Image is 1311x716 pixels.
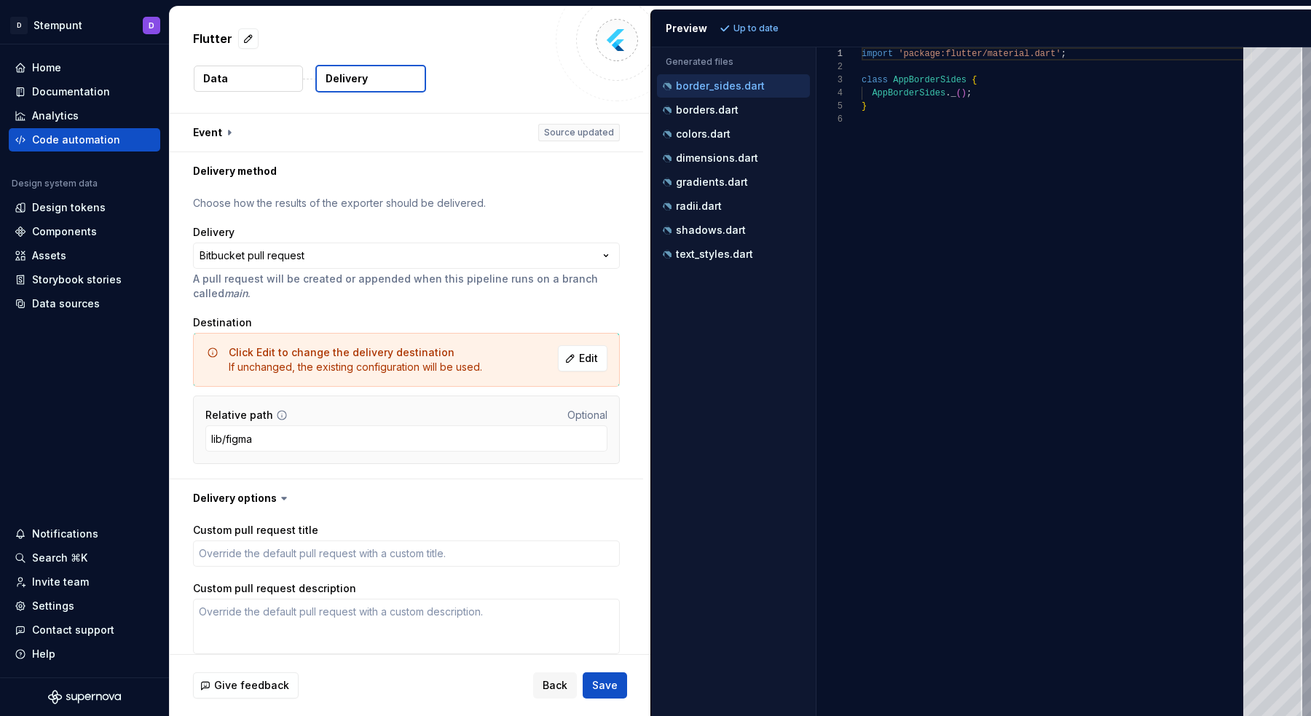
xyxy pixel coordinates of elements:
[12,178,98,189] div: Design system data
[592,678,618,693] span: Save
[9,220,160,243] a: Components
[9,546,160,570] button: Search ⌘K
[583,672,627,699] button: Save
[945,88,950,98] span: .
[9,128,160,152] a: Code automation
[32,623,114,637] div: Contact support
[676,200,722,212] p: radii.dart
[32,599,74,613] div: Settings
[194,66,303,92] button: Data
[9,570,160,594] a: Invite team
[657,222,810,238] button: shadows.dart
[972,75,977,85] span: {
[32,84,110,99] div: Documentation
[9,522,160,546] button: Notifications
[32,248,66,263] div: Assets
[193,581,356,596] label: Custom pull request description
[9,104,160,127] a: Analytics
[229,346,454,358] span: Click Edit to change the delivery destination
[816,60,843,74] div: 2
[816,100,843,113] div: 5
[9,642,160,666] button: Help
[32,200,106,215] div: Design tokens
[48,690,121,704] svg: Supernova Logo
[193,225,235,240] label: Delivery
[950,88,956,98] span: _
[229,345,482,374] div: If unchanged, the existing configuration will be used.
[214,678,289,693] span: Give feedback
[34,18,82,33] div: Stempunt
[3,9,166,41] button: DStempuntD
[224,287,248,299] i: main
[10,17,28,34] div: D
[32,647,55,661] div: Help
[32,133,120,147] div: Code automation
[9,80,160,103] a: Documentation
[149,20,154,31] div: D
[816,87,843,100] div: 4
[9,244,160,267] a: Assets
[676,128,731,140] p: colors.dart
[657,102,810,118] button: borders.dart
[9,618,160,642] button: Contact support
[657,198,810,214] button: radii.dart
[32,272,122,287] div: Storybook stories
[862,49,893,59] span: import
[9,292,160,315] a: Data sources
[666,56,801,68] p: Generated files
[533,672,577,699] button: Back
[893,75,966,85] span: AppBorderSides
[657,126,810,142] button: colors.dart
[862,75,888,85] span: class
[657,150,810,166] button: dimensions.dart
[9,268,160,291] a: Storybook stories
[193,272,620,301] p: A pull request will be created or appended when this pipeline runs on a branch called .
[32,527,98,541] div: Notifications
[676,152,758,164] p: dimensions.dart
[193,672,299,699] button: Give feedback
[676,248,753,260] p: text_styles.dart
[676,176,748,188] p: gradients.dart
[816,113,843,126] div: 6
[193,315,252,330] label: Destination
[676,224,746,236] p: shadows.dart
[657,174,810,190] button: gradients.dart
[193,523,318,538] label: Custom pull request title
[326,71,368,86] p: Delivery
[558,345,607,371] button: Edit
[32,60,61,75] div: Home
[816,74,843,87] div: 3
[315,65,426,93] button: Delivery
[567,409,607,421] span: Optional
[543,678,567,693] span: Back
[579,351,598,366] span: Edit
[205,408,273,422] label: Relative path
[676,104,739,116] p: borders.dart
[657,78,810,94] button: border_sides.dart
[32,575,89,589] div: Invite team
[9,196,160,219] a: Design tokens
[816,47,843,60] div: 1
[966,88,972,98] span: ;
[657,246,810,262] button: text_styles.dart
[32,109,79,123] div: Analytics
[1060,49,1066,59] span: ;
[203,71,228,86] p: Data
[733,23,779,34] p: Up to date
[32,296,100,311] div: Data sources
[193,30,232,47] p: Flutter
[872,88,945,98] span: AppBorderSides
[9,56,160,79] a: Home
[862,101,867,111] span: }
[32,551,87,565] div: Search ⌘K
[676,80,765,92] p: border_sides.dart
[32,224,97,239] div: Components
[9,594,160,618] a: Settings
[898,49,1060,59] span: 'package:flutter/material.dart'
[956,88,961,98] span: (
[961,88,966,98] span: )
[193,196,620,211] p: Choose how the results of the exporter should be delivered.
[666,21,707,36] div: Preview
